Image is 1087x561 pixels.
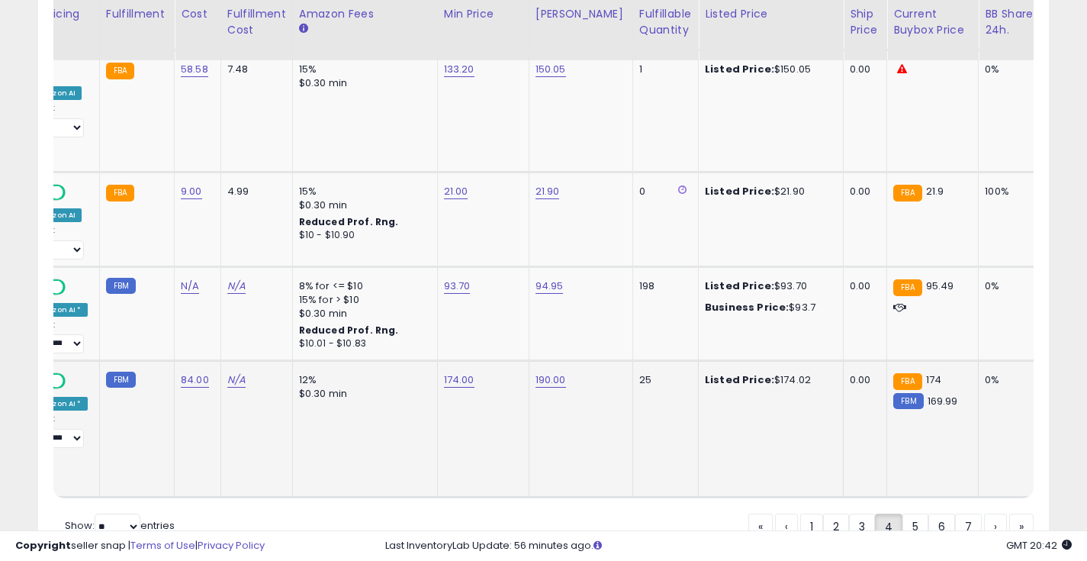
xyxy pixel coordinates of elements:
span: ‹ [785,519,788,534]
a: 1 [800,514,823,540]
a: 7 [955,514,982,540]
a: 93.70 [444,279,471,294]
div: 7.48 [227,63,281,76]
div: 0.00 [850,373,875,387]
span: « [758,519,763,534]
div: 15% [299,185,426,198]
a: 58.58 [181,62,208,77]
a: 2 [823,514,849,540]
a: 21.00 [444,184,468,199]
div: Amazon AI [28,208,82,222]
span: OFF [63,280,88,293]
span: 174 [926,372,941,387]
a: N/A [227,279,246,294]
div: seller snap | | [15,539,265,553]
b: Listed Price: [705,279,774,293]
strong: Copyright [15,538,71,553]
small: FBA [893,373,921,390]
small: FBA [893,279,921,296]
div: $0.30 min [299,76,426,90]
div: Amazon AI * [28,303,88,317]
b: Reduced Prof. Rng. [299,324,399,337]
div: BB Share 24h. [985,6,1040,38]
a: 3 [849,514,875,540]
div: Preset: [28,414,88,448]
div: Preset: [28,103,88,137]
div: 1 [639,63,687,76]
div: Repricing [28,6,93,22]
div: Amazon Fees [299,6,431,22]
span: Show: entries [65,518,175,533]
div: 0% [985,279,1035,293]
div: Ship Price [850,6,880,38]
small: Amazon Fees. [299,22,308,36]
div: Fulfillment [106,6,168,22]
div: $0.30 min [299,387,426,401]
div: Cost [181,6,214,22]
small: FBA [106,63,134,79]
div: 8% for <= $10 [299,279,426,293]
div: Fulfillable Quantity [639,6,692,38]
a: 4 [875,514,902,540]
span: » [1019,519,1024,534]
span: 95.49 [926,279,954,293]
span: 21.9 [926,184,944,198]
small: FBM [893,393,923,409]
div: 0.00 [850,185,875,198]
div: 0.00 [850,63,875,76]
div: Amazon AI [28,86,82,100]
div: Fulfillment Cost [227,6,286,38]
a: 5 [902,514,928,540]
div: 12% [299,373,426,387]
div: 198 [639,279,687,293]
b: Listed Price: [705,184,774,198]
div: Current Buybox Price [893,6,972,38]
div: 15% for > $10 [299,293,426,307]
div: 0% [985,373,1035,387]
div: $10 - $10.90 [299,229,426,242]
div: 25 [639,373,687,387]
div: $0.30 min [299,198,426,212]
div: 0 [639,185,687,198]
a: N/A [181,279,199,294]
small: FBA [893,185,921,202]
a: 174.00 [444,372,474,388]
a: 21.90 [535,184,560,199]
a: N/A [227,372,246,388]
a: Privacy Policy [198,538,265,553]
div: Listed Price [705,6,837,22]
div: $150.05 [705,63,831,76]
div: Preset: [28,320,88,354]
div: $93.7 [705,301,831,314]
div: $10.01 - $10.83 [299,337,426,350]
small: FBM [106,278,136,294]
a: 190.00 [535,372,566,388]
div: Preset: [28,225,88,260]
div: 100% [985,185,1035,198]
a: 9.00 [181,184,202,199]
b: Reduced Prof. Rng. [299,215,399,228]
a: 133.20 [444,62,474,77]
span: 2025-09-14 20:42 GMT [1006,538,1072,553]
a: 6 [928,514,955,540]
div: Amazon AI * [28,397,88,411]
small: FBA [106,185,134,202]
a: 150.05 [535,62,566,77]
div: $21.90 [705,185,831,198]
div: Min Price [444,6,523,22]
b: Listed Price: [705,372,774,387]
a: 84.00 [181,372,209,388]
div: 0% [985,63,1035,76]
b: Listed Price: [705,62,774,76]
div: $174.02 [705,373,831,387]
div: 15% [299,63,426,76]
div: $93.70 [705,279,831,293]
a: 94.95 [535,279,564,294]
span: › [994,519,997,534]
div: $0.30 min [299,307,426,321]
div: 4.99 [227,185,281,198]
div: 0.00 [850,279,875,293]
div: Last InventoryLab Update: 56 minutes ago. [385,539,1072,553]
span: OFF [63,185,88,198]
span: 169.99 [928,394,958,408]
